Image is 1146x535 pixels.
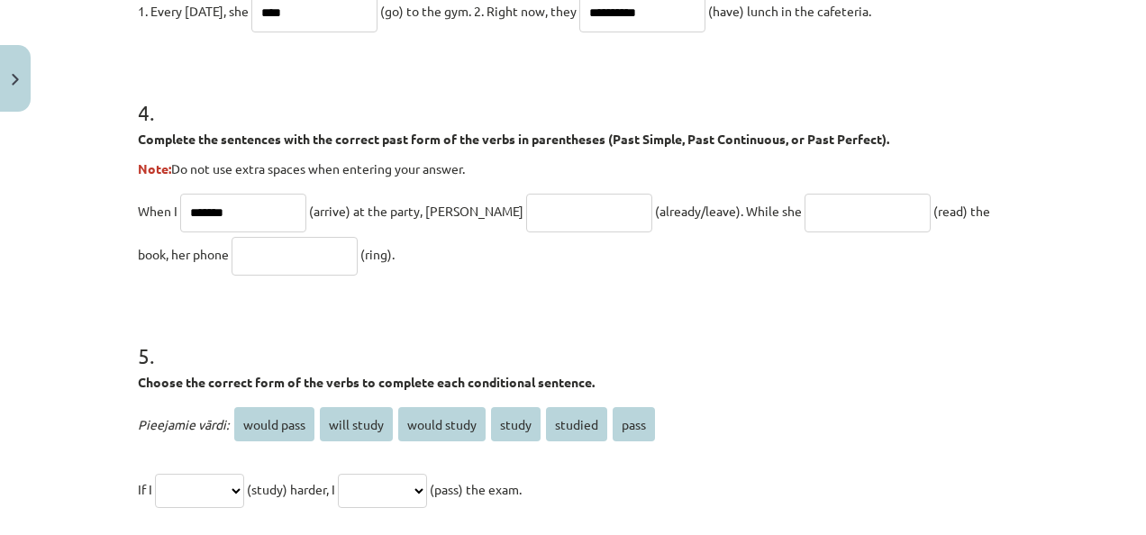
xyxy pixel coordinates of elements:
[491,407,541,441] span: study
[234,407,314,441] span: would pass
[138,160,171,177] strong: Note:
[309,203,523,219] span: (arrive) at the party, [PERSON_NAME]
[708,3,871,19] span: (have) lunch in the cafeteria.
[247,481,335,497] span: (study) harder, I
[138,159,1008,178] p: Do not use extra spaces when entering your answer.
[138,312,1008,367] h1: 5 .
[320,407,393,441] span: will study
[138,131,889,147] strong: Complete the sentences with the correct past form of the verbs in parentheses (Past Simple, Past ...
[380,3,577,19] span: (go) to the gym. 2. Right now, they
[398,407,486,441] span: would study
[138,481,152,497] span: If I
[12,74,19,86] img: icon-close-lesson-0947bae3869378f0d4975bcd49f059093ad1ed9edebbc8119c70593378902aed.svg
[138,3,249,19] span: 1. Every [DATE], she
[613,407,655,441] span: pass
[546,407,607,441] span: studied
[360,246,395,262] span: (ring).
[430,481,522,497] span: (pass) the exam.
[138,68,1008,124] h1: 4 .
[655,203,802,219] span: (already/leave). While she
[138,374,595,390] strong: Choose the correct form of the verbs to complete each conditional sentence.
[138,203,177,219] span: When I
[138,416,229,432] span: Pieejamie vārdi:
